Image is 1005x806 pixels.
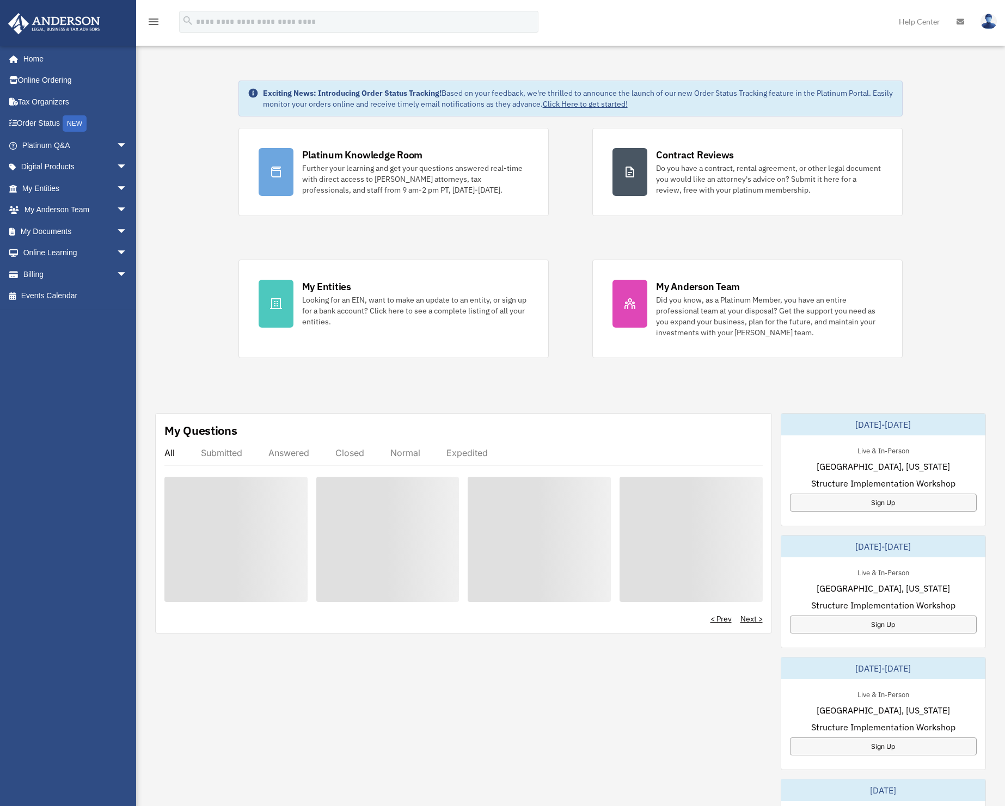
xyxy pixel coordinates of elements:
a: My Anderson Teamarrow_drop_down [8,199,144,221]
span: arrow_drop_down [117,242,138,264]
div: Live & In-Person [849,688,918,699]
div: All [164,447,175,458]
img: User Pic [981,14,997,29]
a: My Entitiesarrow_drop_down [8,177,144,199]
div: Submitted [201,447,242,458]
div: Looking for an EIN, want to make an update to an entity, or sign up for a bank account? Click her... [302,294,529,327]
a: My Documentsarrow_drop_down [8,220,144,242]
div: Live & In-Person [849,444,918,456]
span: [GEOGRAPHIC_DATA], [US_STATE] [817,704,950,717]
a: Next > [740,613,763,624]
a: Events Calendar [8,285,144,307]
a: Billingarrow_drop_down [8,263,144,285]
a: Sign Up [790,737,977,755]
div: Expedited [446,447,488,458]
a: Platinum Knowledge Room Further your learning and get your questions answered real-time with dire... [238,128,549,216]
div: [DATE]-[DATE] [781,536,986,557]
span: arrow_drop_down [117,220,138,243]
div: My Entities [302,280,351,293]
div: Platinum Knowledge Room [302,148,423,162]
span: Structure Implementation Workshop [811,599,955,612]
span: arrow_drop_down [117,156,138,179]
div: Did you know, as a Platinum Member, you have an entire professional team at your disposal? Get th... [656,294,883,338]
div: [DATE]-[DATE] [781,657,986,679]
div: Closed [335,447,364,458]
div: My Questions [164,422,237,439]
a: Online Ordering [8,70,144,91]
div: [DATE]-[DATE] [781,414,986,435]
div: Live & In-Person [849,566,918,577]
a: Home [8,48,138,70]
a: My Anderson Team Did you know, as a Platinum Member, you have an entire professional team at your... [592,260,903,358]
div: Contract Reviews [656,148,734,162]
a: Contract Reviews Do you have a contract, rental agreement, or other legal document you would like... [592,128,903,216]
span: [GEOGRAPHIC_DATA], [US_STATE] [817,582,950,595]
div: Based on your feedback, we're thrilled to announce the launch of our new Order Status Tracking fe... [263,88,894,109]
span: Structure Implementation Workshop [811,721,955,734]
a: menu [147,19,160,28]
div: Normal [390,447,420,458]
a: Sign Up [790,616,977,633]
strong: Exciting News: Introducing Order Status Tracking! [263,88,442,98]
a: Order StatusNEW [8,113,144,135]
a: Tax Organizers [8,91,144,113]
span: Structure Implementation Workshop [811,477,955,490]
span: arrow_drop_down [117,263,138,286]
a: Click Here to get started! [543,99,628,109]
img: Anderson Advisors Platinum Portal [5,13,103,34]
a: Online Learningarrow_drop_down [8,242,144,264]
div: Answered [268,447,309,458]
a: Sign Up [790,494,977,512]
div: My Anderson Team [656,280,740,293]
div: Do you have a contract, rental agreement, or other legal document you would like an attorney's ad... [656,163,883,195]
div: Further your learning and get your questions answered real-time with direct access to [PERSON_NAM... [302,163,529,195]
span: arrow_drop_down [117,199,138,222]
div: NEW [63,115,87,132]
a: Platinum Q&Aarrow_drop_down [8,134,144,156]
i: menu [147,15,160,28]
div: [DATE] [781,779,986,801]
span: [GEOGRAPHIC_DATA], [US_STATE] [817,460,950,473]
i: search [182,15,194,27]
span: arrow_drop_down [117,177,138,200]
a: < Prev [710,613,732,624]
span: arrow_drop_down [117,134,138,157]
a: My Entities Looking for an EIN, want to make an update to an entity, or sign up for a bank accoun... [238,260,549,358]
a: Digital Productsarrow_drop_down [8,156,144,178]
